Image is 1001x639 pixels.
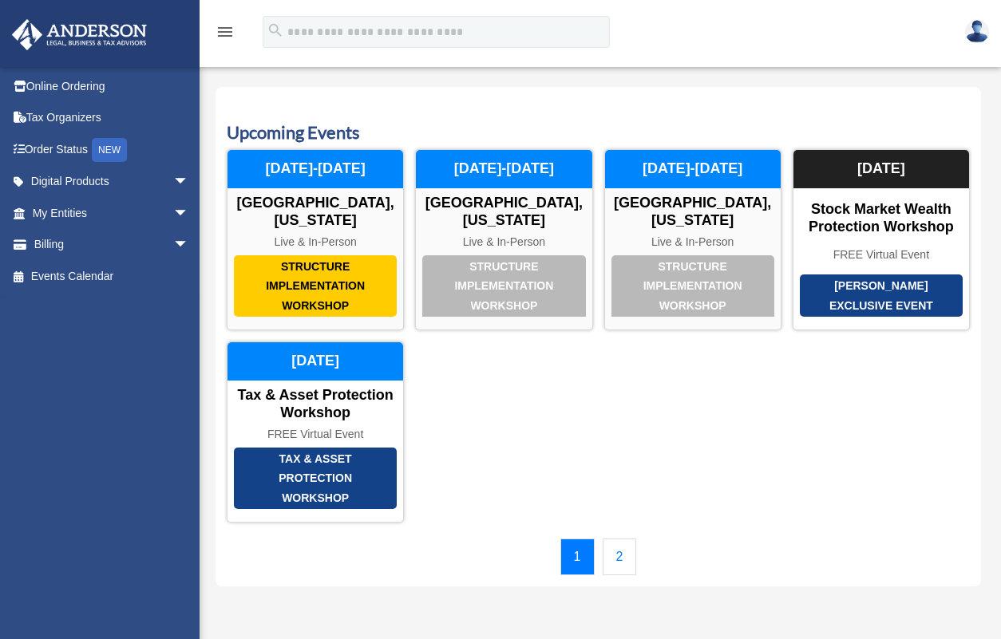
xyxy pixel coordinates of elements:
a: [PERSON_NAME] Exclusive Event Stock Market Wealth Protection Workshop FREE Virtual Event [DATE] [793,149,970,330]
div: [PERSON_NAME] Exclusive Event [800,274,963,317]
div: NEW [92,138,127,162]
div: FREE Virtual Event [227,428,403,441]
a: menu [216,28,235,41]
div: [DATE]-[DATE] [605,150,781,188]
div: [DATE]-[DATE] [227,150,403,188]
div: Structure Implementation Workshop [611,255,774,318]
div: Live & In-Person [605,235,781,249]
span: arrow_drop_down [173,229,205,262]
div: [GEOGRAPHIC_DATA], [US_STATE] [227,195,403,229]
a: Digital Productsarrow_drop_down [11,166,213,198]
div: Structure Implementation Workshop [234,255,397,318]
span: arrow_drop_down [173,197,205,230]
div: Structure Implementation Workshop [422,255,585,318]
a: Structure Implementation Workshop [GEOGRAPHIC_DATA], [US_STATE] Live & In-Person [DATE]-[DATE] [604,149,781,330]
div: [DATE]-[DATE] [416,150,591,188]
a: Order StatusNEW [11,133,213,166]
a: Structure Implementation Workshop [GEOGRAPHIC_DATA], [US_STATE] Live & In-Person [DATE]-[DATE] [415,149,592,330]
div: Tax & Asset Protection Workshop [227,387,403,421]
i: search [267,22,284,39]
a: Online Ordering [11,70,213,102]
div: [DATE] [793,150,969,188]
a: 1 [560,538,595,575]
div: Tax & Asset Protection Workshop [234,448,397,510]
a: My Entitiesarrow_drop_down [11,197,213,229]
div: FREE Virtual Event [793,248,969,262]
i: menu [216,22,235,41]
img: User Pic [965,20,989,43]
div: Live & In-Person [416,235,591,249]
div: [GEOGRAPHIC_DATA], [US_STATE] [416,195,591,229]
a: Events Calendar [11,260,205,292]
div: Stock Market Wealth Protection Workshop [793,201,969,235]
a: Tax Organizers [11,102,213,134]
a: Structure Implementation Workshop [GEOGRAPHIC_DATA], [US_STATE] Live & In-Person [DATE]-[DATE] [227,149,404,330]
div: [DATE] [227,342,403,381]
a: Tax & Asset Protection Workshop Tax & Asset Protection Workshop FREE Virtual Event [DATE] [227,341,404,523]
div: Live & In-Person [227,235,403,249]
div: [GEOGRAPHIC_DATA], [US_STATE] [605,195,781,229]
img: Anderson Advisors Platinum Portal [7,19,152,50]
a: Billingarrow_drop_down [11,229,213,261]
h3: Upcoming Events [227,120,970,145]
a: 2 [603,538,637,575]
span: arrow_drop_down [173,166,205,199]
